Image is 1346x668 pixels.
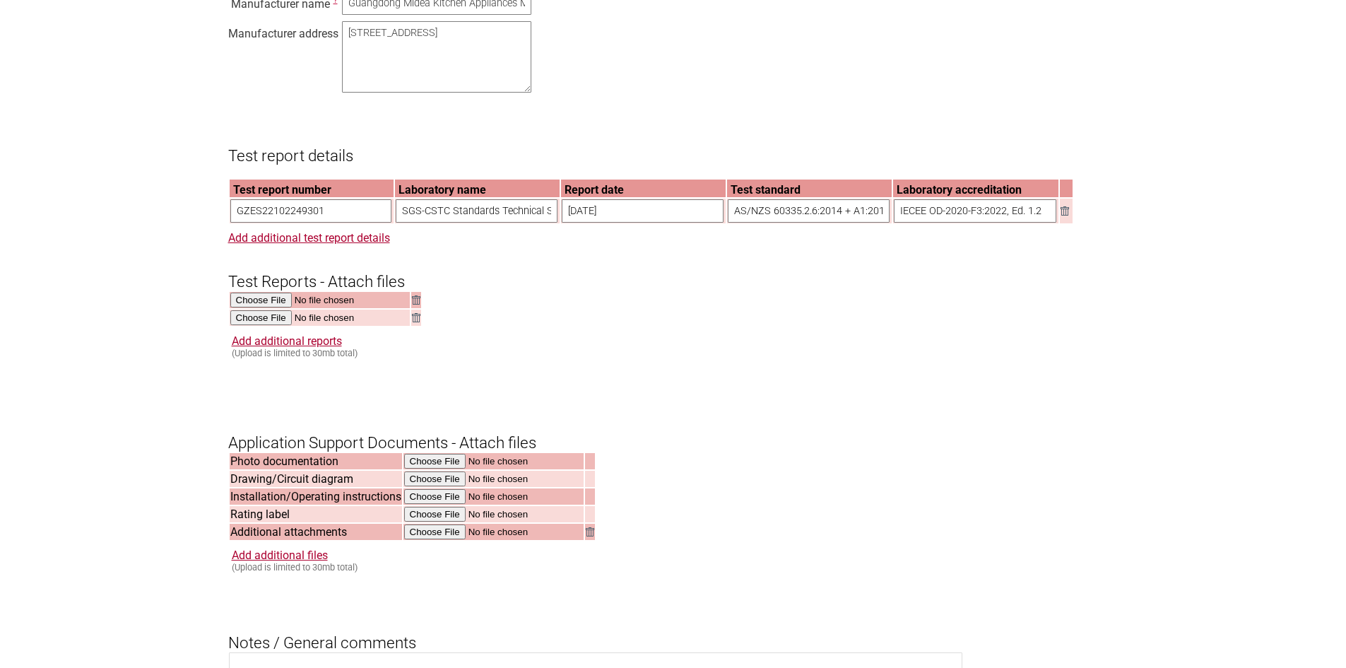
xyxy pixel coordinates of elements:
h3: Test Reports - Attach files [228,249,1118,291]
td: Installation/Operating instructions [230,488,402,505]
h3: Notes / General comments [228,610,1118,652]
small: (Upload is limited to 30mb total) [232,562,358,573]
td: Additional attachments [230,524,402,540]
th: Report date [561,180,726,197]
td: Drawing/Circuit diagram [230,471,402,487]
img: Remove [412,313,420,322]
th: Laboratory accreditation [893,180,1058,197]
a: Add additional files [232,549,328,562]
a: Add additional reports [232,334,342,348]
small: (Upload is limited to 30mb total) [232,348,358,358]
h3: Test report details [228,122,1118,165]
a: Add additional test report details [228,231,390,245]
h3: Application Support Documents - Attach files [228,409,1118,452]
img: Remove [412,295,420,305]
th: Test report number [230,180,394,197]
td: Rating label [230,506,402,522]
th: Test standard [727,180,892,197]
img: Remove [586,527,594,537]
td: Photo documentation [230,453,402,469]
th: Laboratory name [395,180,560,197]
img: Remove [1061,206,1069,216]
div: Manufacturer address [228,23,334,37]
